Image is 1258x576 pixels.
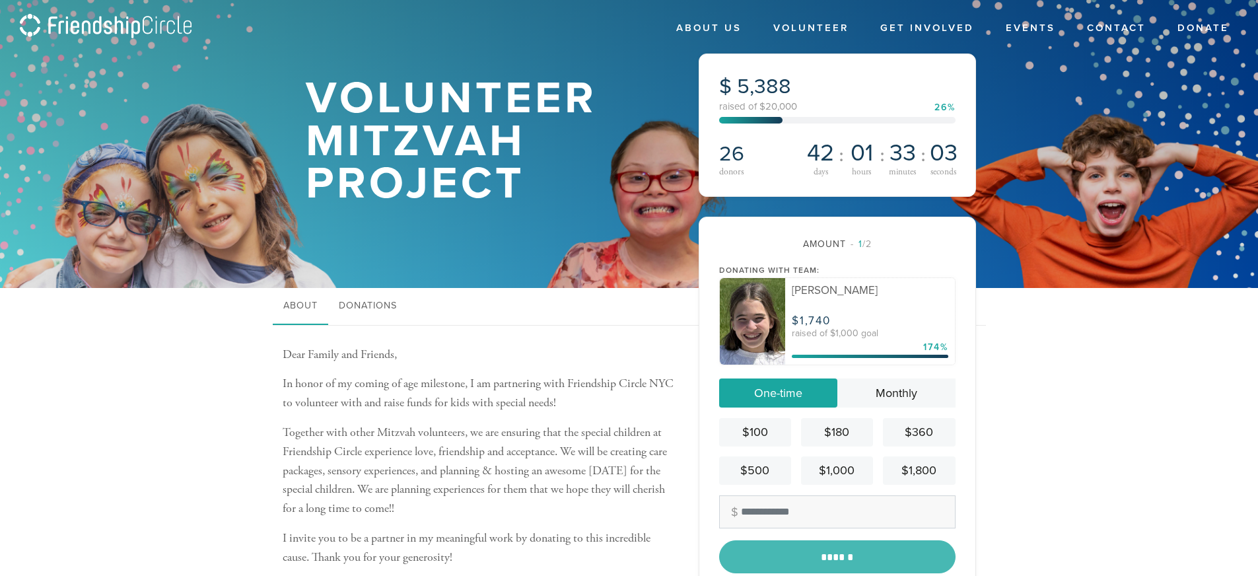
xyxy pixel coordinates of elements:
span: 1,740 [800,314,831,328]
a: About Us [666,16,751,41]
span: /2 [851,238,872,250]
h2: 26 [719,141,800,166]
div: Donating with team: [719,264,956,276]
span: hours [852,168,871,177]
span: minutes [889,168,916,177]
a: Monthly [837,378,956,408]
span: : [839,145,844,166]
a: Donate [1168,16,1239,41]
span: 33 [890,141,916,165]
img: file [720,278,786,364]
span: 03 [930,141,958,165]
a: Volunteer [763,16,858,41]
a: Events [996,16,1065,41]
div: 26% [934,103,956,112]
div: Amount [719,237,956,251]
p: In honor of my coming of age milestone, I am partnering with Friendship Circle NYC to volunteer w... [283,375,679,413]
a: $1,800 [883,456,955,485]
p: I invite you to be a partner in my meaningful work by donating to this incredible cause. Thank yo... [283,529,679,567]
div: $180 [806,423,868,441]
p: Dear Family and Friends, [283,345,679,365]
span: days [814,168,828,177]
span: : [880,145,885,166]
div: 174% [923,341,948,355]
span: 42 [807,141,834,165]
img: logo_fc.png [20,14,192,40]
a: Donations [328,288,407,325]
div: $1,000 [806,462,868,480]
a: Contact [1077,16,1156,41]
p: Together with other Mitzvah volunteers, we are ensuring that the special children at Friendship C... [283,423,679,519]
a: Get Involved [870,16,984,41]
a: $100 [719,418,791,447]
span: seconds [930,168,956,177]
a: About [273,288,328,325]
a: One-time [719,378,837,408]
div: raised of $20,000 [719,102,956,112]
span: $ [719,74,732,99]
span: 1 [858,238,862,250]
a: $180 [801,418,873,447]
span: $ [792,314,800,328]
span: 01 [851,141,873,165]
div: [PERSON_NAME] [792,285,948,296]
a: $500 [719,456,791,485]
span: 5,388 [737,74,791,99]
div: $100 [724,423,786,441]
div: $360 [888,423,950,441]
div: donors [719,167,800,176]
div: raised of $1,000 goal [792,329,948,338]
a: $360 [883,418,955,447]
div: $500 [724,462,786,480]
h1: Volunteer Mitzvah Project [306,77,656,205]
span: : [921,145,926,166]
a: $1,000 [801,456,873,485]
div: $1,800 [888,462,950,480]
